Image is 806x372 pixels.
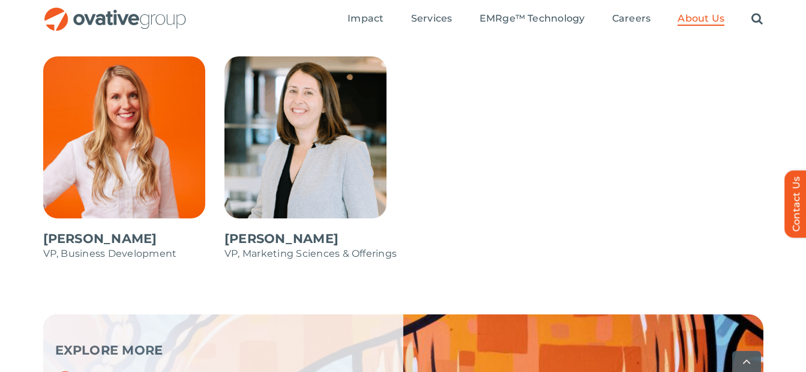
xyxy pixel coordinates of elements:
[612,13,651,26] a: Careers
[43,6,187,17] a: OG_Full_horizontal_RGB
[347,13,383,26] a: Impact
[678,13,724,25] span: About Us
[480,13,585,26] a: EMRge™ Technology
[411,13,453,25] span: Services
[751,13,763,26] a: Search
[612,13,651,25] span: Careers
[678,13,724,26] a: About Us
[480,13,585,25] span: EMRge™ Technology
[55,344,373,356] p: EXPLORE MORE
[347,13,383,25] span: Impact
[411,13,453,26] a: Services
